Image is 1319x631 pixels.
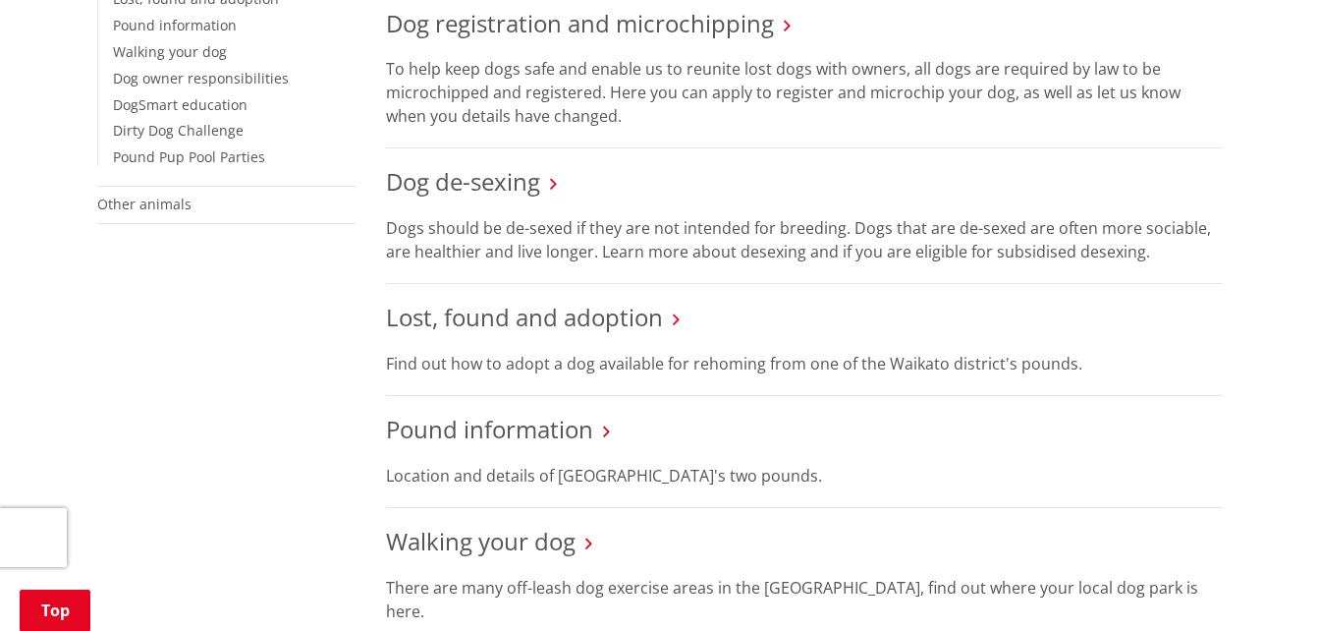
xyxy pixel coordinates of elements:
[386,413,593,445] a: Pound information
[386,352,1223,375] p: Find out how to adopt a dog available for rehoming from one of the Waikato district's pounds.
[386,165,540,198] a: Dog de-sexing
[113,16,237,34] a: Pound information
[113,69,289,87] a: Dog owner responsibilities
[386,464,1223,488] p: Location and details of [GEOGRAPHIC_DATA]'s two pounds.
[1229,548,1299,619] iframe: Messenger Launcher
[113,121,244,140] a: Dirty Dog Challenge
[386,525,576,557] a: Walking your dog
[386,57,1223,128] p: To help keep dogs safe and enable us to reunite lost dogs with owners, all dogs are required by l...
[386,576,1223,623] p: There are many off-leash dog exercise areas in the [GEOGRAPHIC_DATA], find out where your local d...
[97,195,192,213] a: Other animals
[386,301,663,333] a: Lost, found and adoption
[113,147,265,166] a: Pound Pup Pool Parties
[386,216,1223,263] p: Dogs should be de-sexed if they are not intended for breeding. Dogs that are de-sexed are often m...
[20,590,90,631] a: Top
[386,7,774,39] a: Dog registration and microchipping
[113,42,227,61] a: Walking your dog
[113,95,247,114] a: DogSmart education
